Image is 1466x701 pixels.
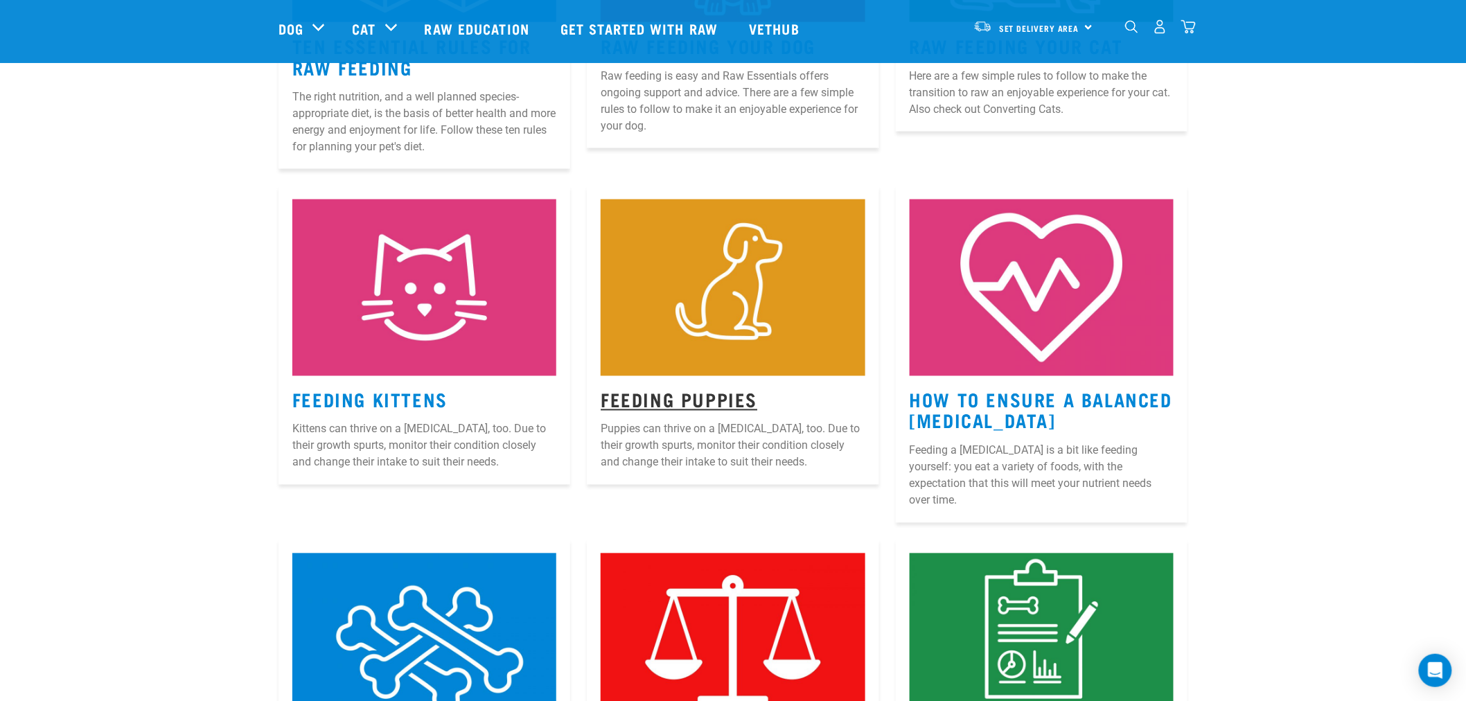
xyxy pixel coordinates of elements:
p: Feeding a [MEDICAL_DATA] is a bit like feeding yourself: you eat a variety of foods, with the exp... [910,443,1174,509]
a: Feeding Kittens [292,394,448,405]
p: The right nutrition, and a well planned species-appropriate diet, is the basis of better health a... [292,89,556,155]
p: Kittens can thrive on a [MEDICAL_DATA], too. Due to their growth spurts, monitor their condition ... [292,421,556,471]
img: van-moving.png [973,20,992,33]
span: Set Delivery Area [999,26,1079,30]
div: Open Intercom Messenger [1419,654,1452,687]
img: home-icon-1@2x.png [1125,20,1138,33]
img: 5.jpg [910,199,1174,375]
a: How to Ensure a Balanced [MEDICAL_DATA] [910,394,1172,426]
img: user.png [1153,19,1167,34]
p: Puppies can thrive on a [MEDICAL_DATA], too. Due to their growth spurts, monitor their condition ... [601,421,865,471]
img: Kitten-Icon.jpg [292,199,556,375]
a: Ten Essential Rules for Raw Feeding [292,40,531,72]
a: Cat [352,18,376,39]
a: Raw Education [411,1,547,56]
a: Get started with Raw [547,1,735,56]
a: Feeding Puppies [601,394,757,405]
p: Raw feeding is easy and Raw Essentials offers ongoing support and advice. There are a few simple ... [601,68,865,134]
a: Dog [279,18,303,39]
a: Vethub [735,1,817,56]
img: home-icon@2x.png [1181,19,1196,34]
img: Puppy-Icon.jpg [601,199,865,375]
p: Here are a few simple rules to follow to make the transition to raw an enjoyable experience for y... [910,68,1174,118]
